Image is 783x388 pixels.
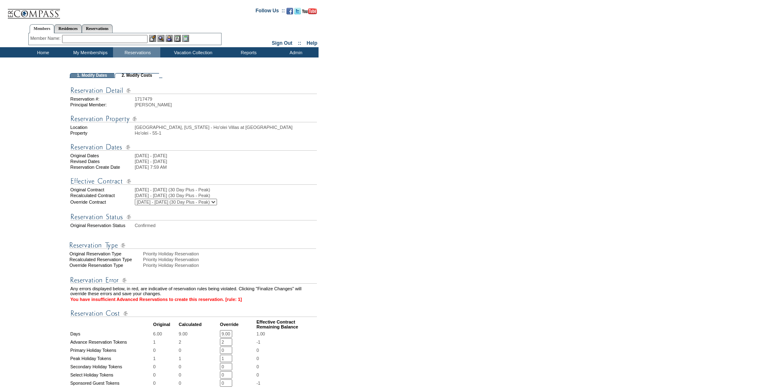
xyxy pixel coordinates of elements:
a: Follow us on Twitter [294,10,301,15]
td: 0 [153,379,178,387]
td: 0 [153,371,178,379]
td: [PERSON_NAME] [135,102,317,107]
td: Reservations [113,47,160,57]
img: Follow us on Twitter [294,8,301,14]
a: Sign Out [272,40,292,46]
td: 0 [179,363,219,370]
td: Primary Holiday Tokens [70,347,152,354]
td: 2 [179,338,219,346]
span: :: [298,40,301,46]
td: Principal Member: [70,102,134,107]
td: 0 [153,363,178,370]
td: Original [153,319,178,329]
td: Admin [271,47,319,57]
div: Member Name: [30,35,62,42]
td: My Memberships [66,47,113,57]
td: Advance Reservation Tokens [70,338,152,346]
img: Reservation Property [70,114,317,124]
div: Priority Holiday Reservation [143,263,318,268]
td: [GEOGRAPHIC_DATA], [US_STATE] - Ho'olei Villas at [GEOGRAPHIC_DATA] [135,125,317,130]
td: Ho'olei - 55-1 [135,131,317,135]
td: Vacation Collection [160,47,224,57]
img: b_edit.gif [149,35,156,42]
span: -1 [256,340,260,344]
td: 0 [179,347,219,354]
td: 0 [179,379,219,387]
img: Impersonate [166,35,173,42]
img: Reservation Type [69,240,316,250]
td: Effective Contract Remaining Balance [256,319,317,329]
span: 0 [256,348,259,353]
td: 1 [179,355,219,362]
td: Original Contract [70,187,134,192]
td: [DATE] - [DATE] [135,153,317,158]
a: Help [307,40,317,46]
td: Reports [224,47,271,57]
td: Days [70,330,152,337]
td: Recalculated Contract [70,193,134,198]
td: Follow Us :: [256,7,285,17]
td: 1717479 [135,96,317,101]
img: Subscribe to our YouTube Channel [302,8,317,14]
img: Become our fan on Facebook [286,8,293,14]
img: Reservation Status [70,212,317,222]
img: Reservation Dates [70,142,317,152]
img: Reservation Detail [70,85,317,96]
td: Reservation #: [70,96,134,101]
td: You have insufficient Advanced Reservations to create this reservation. [rule: 1] [70,297,317,302]
td: Sponsored Guest Tokens [70,379,152,387]
img: Reservations [174,35,181,42]
a: Become our fan on Facebook [286,10,293,15]
img: Compass Home [7,2,60,19]
span: 0 [256,372,259,377]
div: Priority Holiday Reservation [143,251,318,256]
td: Location [70,125,134,130]
div: Recalculated Reservation Type [69,257,142,262]
td: [DATE] 7:59 AM [135,165,317,170]
a: Residences [54,24,82,33]
a: Members [30,24,55,33]
td: 0 [153,347,178,354]
td: Reservation Create Date [70,165,134,170]
td: Original Dates [70,153,134,158]
td: Any errors displayed below, in red, are indicative of reservation rules being violated. Clicking ... [70,286,317,296]
span: 0 [256,356,259,361]
td: 1 [153,338,178,346]
td: 1 [153,355,178,362]
td: Override [220,319,256,329]
td: [DATE] - [DATE] (30 Day Plus - Peak) [135,187,317,192]
td: 2. Modify Costs [115,73,159,78]
span: -1 [256,381,260,386]
td: Property [70,131,134,135]
span: 1.00 [256,331,265,336]
td: Override Contract [70,199,134,205]
img: View [157,35,164,42]
img: Reservation Errors [70,275,317,285]
td: 6.00 [153,330,178,337]
td: Home [18,47,66,57]
td: [DATE] - [DATE] [135,159,317,164]
td: 9.00 [179,330,219,337]
td: Original Reservation Status [70,223,134,228]
td: 0 [179,371,219,379]
img: Reservation Cost [70,308,317,319]
a: Subscribe to our YouTube Channel [302,10,317,15]
td: [DATE] - [DATE] (30 Day Plus - Peak) [135,193,317,198]
span: 0 [256,364,259,369]
img: b_calculator.gif [182,35,189,42]
img: Effective Contract [70,176,317,186]
div: Priority Holiday Reservation [143,257,318,262]
a: Reservations [82,24,113,33]
td: 1. Modify Dates [70,73,114,78]
td: Confirmed [135,223,317,228]
td: Secondary Holiday Tokens [70,363,152,370]
div: Override Reservation Type [69,263,142,268]
td: Calculated [179,319,219,329]
div: Original Reservation Type [69,251,142,256]
td: Select Holiday Tokens [70,371,152,379]
td: Revised Dates [70,159,134,164]
td: Peak Holiday Tokens [70,355,152,362]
